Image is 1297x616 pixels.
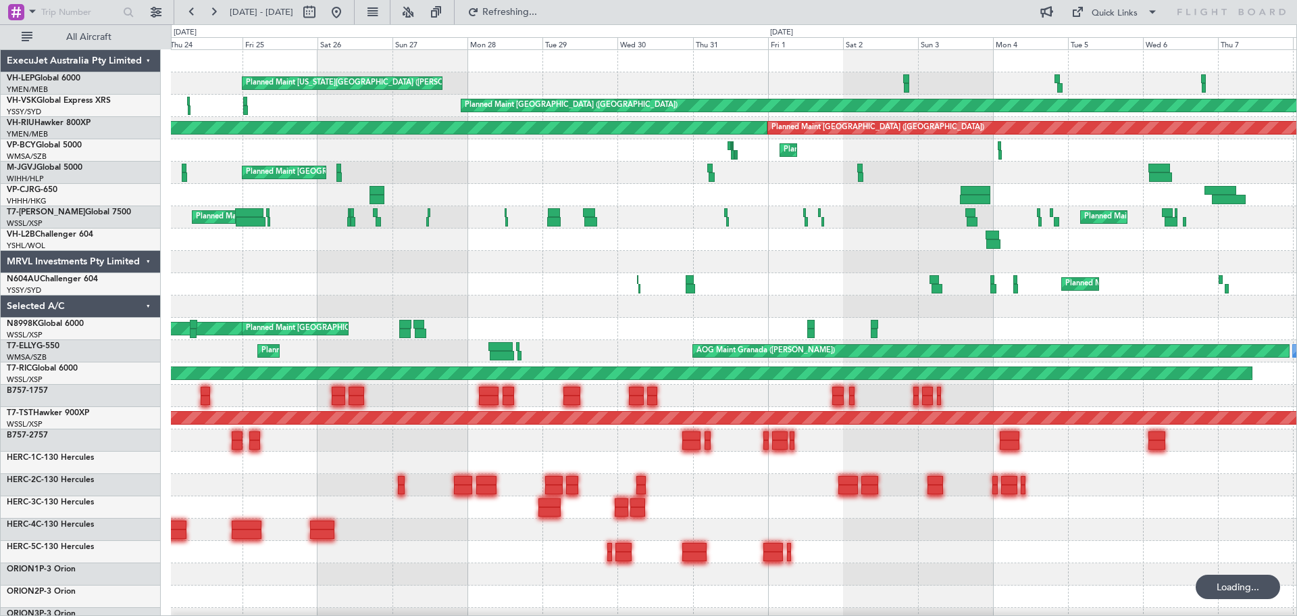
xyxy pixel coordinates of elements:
[7,208,85,216] span: T7-[PERSON_NAME]
[7,119,91,127] a: VH-RIUHawker 800XP
[7,141,82,149] a: VP-BCYGlobal 5000
[168,37,243,49] div: Thu 24
[392,37,467,49] div: Sun 27
[7,387,34,395] span: B757-1
[843,37,918,49] div: Sat 2
[7,107,41,117] a: YSSY/SYD
[7,565,76,573] a: ORION1P-3 Orion
[482,7,538,17] span: Refreshing...
[1065,274,1222,294] div: Planned Maint Sydney ([PERSON_NAME] Intl)
[7,186,57,194] a: VP-CJRG-650
[7,409,89,417] a: T7-TSTHawker 900XP
[7,218,43,229] a: WSSL/XSP
[246,162,405,183] div: Planned Maint [GEOGRAPHIC_DATA] (Seletar)
[174,27,197,39] div: [DATE]
[7,521,36,529] span: HERC-4
[7,275,40,283] span: N604AU
[7,364,78,373] a: T7-RICGlobal 6000
[7,231,93,239] a: VH-L2BChallenger 604
[7,521,94,529] a: HERC-4C-130 Hercules
[7,498,36,506] span: HERC-3
[7,119,34,127] span: VH-RIU
[261,341,382,361] div: Planned Maint Sharjah (Sharjah Intl)
[693,37,768,49] div: Thu 31
[7,498,94,506] a: HERC-3C-130 Hercules
[15,26,147,48] button: All Aircraft
[7,196,47,206] a: VHHH/HKG
[7,352,47,362] a: WMSA/SZB
[7,164,36,172] span: M-JGVJ
[1092,7,1138,20] div: Quick Links
[317,37,392,49] div: Sat 26
[7,543,94,551] a: HERC-5C-130 Hercules
[7,419,43,429] a: WSSL/XSP
[7,129,48,139] a: YMEN/MEB
[7,97,36,105] span: VH-VSK
[7,285,41,295] a: YSSY/SYD
[1196,575,1280,599] div: Loading...
[7,431,34,440] span: B757-2
[542,37,617,49] div: Tue 29
[1065,1,1165,23] button: Quick Links
[7,320,38,328] span: N8998K
[7,330,43,340] a: WSSL/XSP
[7,164,82,172] a: M-JGVJGlobal 5000
[7,476,36,484] span: HERC-2
[7,375,43,385] a: WSSL/XSP
[7,174,44,184] a: WIHH/HLP
[7,241,45,251] a: YSHL/WOL
[461,1,542,23] button: Refreshing...
[617,37,692,49] div: Wed 30
[7,186,34,194] span: VP-CJR
[1068,37,1143,49] div: Tue 5
[918,37,993,49] div: Sun 3
[7,588,76,596] a: ORION2P-3 Orion
[7,454,36,462] span: HERC-1
[7,231,35,239] span: VH-L2B
[7,476,94,484] a: HERC-2C-130 Hercules
[7,141,36,149] span: VP-BCY
[696,341,835,361] div: AOG Maint Granada ([PERSON_NAME])
[230,6,293,18] span: [DATE] - [DATE]
[465,95,678,116] div: Planned Maint [GEOGRAPHIC_DATA] ([GEOGRAPHIC_DATA])
[35,32,143,42] span: All Aircraft
[1084,207,1217,227] div: Planned Maint Dubai (Al Maktoum Intl)
[7,588,39,596] span: ORION2
[246,73,505,93] div: Planned Maint [US_STATE][GEOGRAPHIC_DATA] ([PERSON_NAME] World)
[7,97,111,105] a: VH-VSKGlobal Express XRS
[7,543,36,551] span: HERC-5
[784,140,1098,160] div: Planned Maint [GEOGRAPHIC_DATA] (Sultan [PERSON_NAME] [PERSON_NAME] - Subang)
[7,342,59,350] a: T7-ELLYG-550
[771,118,984,138] div: Planned Maint [GEOGRAPHIC_DATA] ([GEOGRAPHIC_DATA])
[243,37,317,49] div: Fri 25
[7,74,80,82] a: VH-LEPGlobal 6000
[7,275,98,283] a: N604AUChallenger 604
[993,37,1068,49] div: Mon 4
[41,2,119,22] input: Trip Number
[7,387,48,395] a: B757-1757
[768,37,843,49] div: Fri 1
[7,409,33,417] span: T7-TST
[7,151,47,162] a: WMSA/SZB
[7,320,84,328] a: N8998KGlobal 6000
[1143,37,1218,49] div: Wed 6
[7,364,32,373] span: T7-RIC
[7,208,131,216] a: T7-[PERSON_NAME]Global 7500
[7,342,36,350] span: T7-ELLY
[467,37,542,49] div: Mon 28
[7,565,39,573] span: ORION1
[7,431,48,440] a: B757-2757
[7,85,48,95] a: YMEN/MEB
[1218,37,1293,49] div: Thu 7
[196,207,409,227] div: Planned Maint [GEOGRAPHIC_DATA] ([GEOGRAPHIC_DATA])
[7,454,94,462] a: HERC-1C-130 Hercules
[7,74,34,82] span: VH-LEP
[770,27,793,39] div: [DATE]
[246,318,405,339] div: Planned Maint [GEOGRAPHIC_DATA] (Seletar)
